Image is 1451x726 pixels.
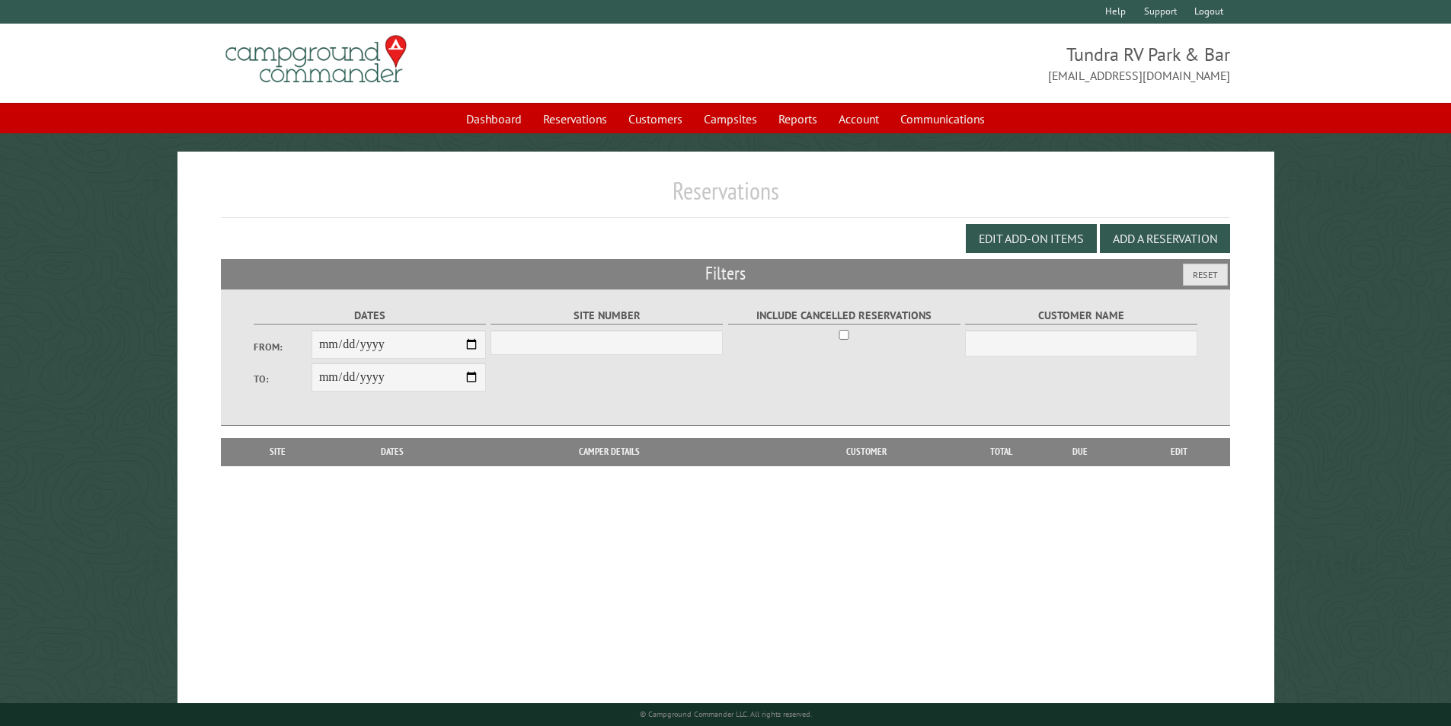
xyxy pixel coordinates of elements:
[829,104,888,133] a: Account
[457,104,531,133] a: Dashboard
[971,438,1032,465] th: Total
[534,104,616,133] a: Reservations
[328,438,458,465] th: Dates
[640,709,812,719] small: © Campground Commander LLC. All rights reserved.
[254,372,312,386] label: To:
[761,438,971,465] th: Customer
[254,340,312,354] label: From:
[221,30,411,89] img: Campground Commander
[221,259,1231,288] h2: Filters
[966,224,1097,253] button: Edit Add-on Items
[695,104,766,133] a: Campsites
[1183,264,1228,286] button: Reset
[619,104,692,133] a: Customers
[458,438,761,465] th: Camper Details
[1032,438,1128,465] th: Due
[1128,438,1231,465] th: Edit
[726,42,1231,85] span: Tundra RV Park & Bar [EMAIL_ADDRESS][DOMAIN_NAME]
[891,104,994,133] a: Communications
[221,176,1231,218] h1: Reservations
[728,307,960,325] label: Include Cancelled Reservations
[1100,224,1230,253] button: Add a Reservation
[254,307,486,325] label: Dates
[965,307,1197,325] label: Customer Name
[491,307,723,325] label: Site Number
[229,438,328,465] th: Site
[769,104,826,133] a: Reports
